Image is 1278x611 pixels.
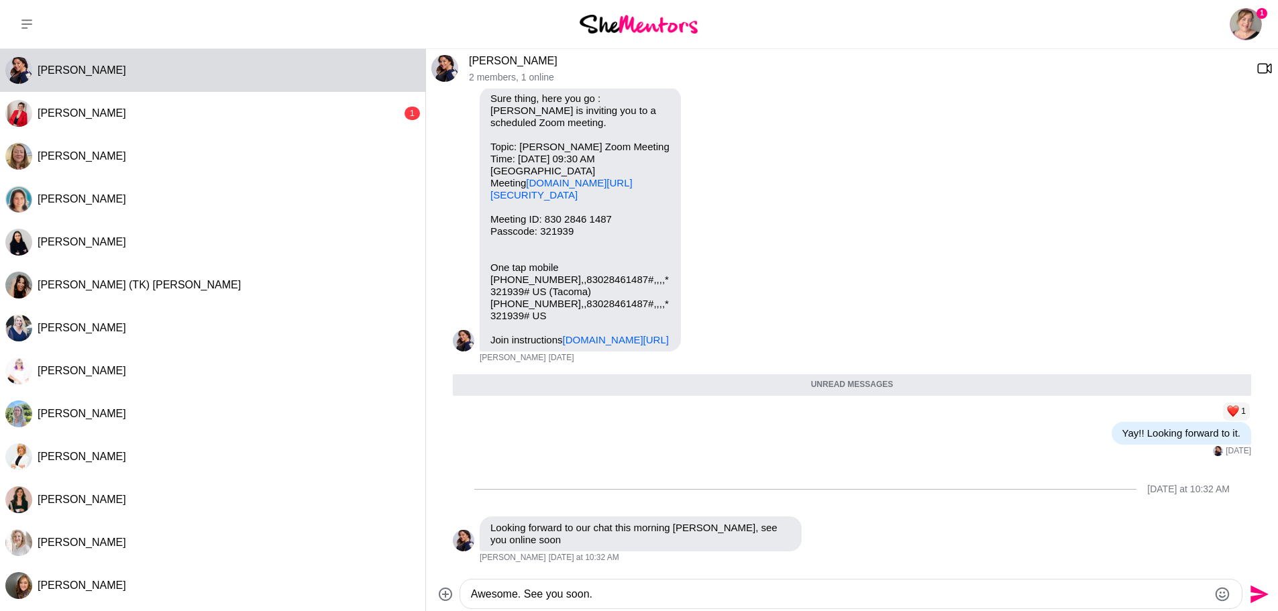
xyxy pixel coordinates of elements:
[453,530,474,551] div: Richa Joshi
[431,55,458,82] div: Richa Joshi
[490,334,670,346] p: Join instructions
[5,486,32,513] div: Mariana Queiroz
[5,400,32,427] img: C
[5,143,32,170] img: T
[5,100,32,127] img: K
[490,213,670,237] p: Meeting ID: 830 2846 1487 Passcode: 321939
[5,529,32,556] div: Deborah Daly
[5,357,32,384] div: Lorraine Hamilton
[405,107,420,120] div: 1
[38,236,126,247] span: [PERSON_NAME]
[38,322,126,333] span: [PERSON_NAME]
[1230,8,1262,40] img: Ruth Slade
[38,408,126,419] span: [PERSON_NAME]
[1226,446,1251,457] time: 2025-09-02T04:53:18.764Z
[38,579,126,591] span: [PERSON_NAME]
[480,553,546,563] span: [PERSON_NAME]
[5,357,32,384] img: L
[453,530,474,551] img: R
[1147,484,1230,495] div: [DATE] at 10:32 AM
[5,229,32,256] div: Kanak Kiran
[469,72,1246,83] p: 2 members , 1 online
[490,93,670,129] p: Sure thing, here you go : [PERSON_NAME] is inviting you to a scheduled Zoom meeting.
[5,272,32,298] div: Taliah-Kate (TK) Byron
[5,100,32,127] div: Kat Milner
[490,522,791,546] p: Looking forward to our chat this morning [PERSON_NAME], see you online soon
[5,572,32,599] img: A
[431,55,458,82] img: R
[5,186,32,213] div: Lily Rudolph
[1227,406,1246,417] button: Reactions: love
[453,330,474,351] div: Richa Joshi
[1213,446,1223,456] img: R
[1213,446,1223,456] div: Richa Joshi
[471,586,1208,602] textarea: Type your message
[1257,8,1267,19] span: 1
[38,193,126,205] span: [PERSON_NAME]
[38,451,126,462] span: [PERSON_NAME]
[490,141,670,201] p: Topic: [PERSON_NAME] Zoom Meeting Time: [DATE] 09:30 AM [GEOGRAPHIC_DATA] Meeting
[5,186,32,213] img: L
[5,443,32,470] img: K
[5,443,32,470] div: Kat Millar
[38,494,126,505] span: [PERSON_NAME]
[38,107,126,119] span: [PERSON_NAME]
[549,353,574,364] time: 2025-09-02T04:48:22.343Z
[453,374,1251,396] div: Unread messages
[38,279,241,290] span: [PERSON_NAME] (TK) [PERSON_NAME]
[5,315,32,341] div: Athena Daniels
[563,334,669,345] a: [DOMAIN_NAME][URL]
[38,64,126,76] span: [PERSON_NAME]
[480,353,546,364] span: [PERSON_NAME]
[1106,401,1251,423] div: Reaction list
[5,143,32,170] div: Tammy McCann
[5,57,32,84] img: R
[5,272,32,298] img: T
[5,57,32,84] div: Richa Joshi
[1241,406,1246,417] span: 1
[5,529,32,556] img: D
[490,262,670,322] p: One tap mobile [PHONE_NUMBER],,83028461487#,,,,*321939# US (Tacoma) [PHONE_NUMBER],,83028461487#,...
[1242,579,1273,609] button: Send
[580,15,698,33] img: She Mentors Logo
[1122,427,1240,439] p: Yay!! Looking forward to it.
[38,150,126,162] span: [PERSON_NAME]
[38,537,126,548] span: [PERSON_NAME]
[490,177,633,201] a: [DOMAIN_NAME][URL][SECURITY_DATA]
[1214,586,1230,602] button: Emoji picker
[5,572,32,599] div: Ashleigh Charles
[5,229,32,256] img: K
[5,400,32,427] div: Claudia Hofmaier
[1230,8,1262,40] a: Ruth Slade1
[38,365,126,376] span: [PERSON_NAME]
[5,486,32,513] img: M
[549,553,619,563] time: 2025-09-15T00:32:33.699Z
[453,330,474,351] img: R
[469,55,557,66] a: [PERSON_NAME]
[5,315,32,341] img: A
